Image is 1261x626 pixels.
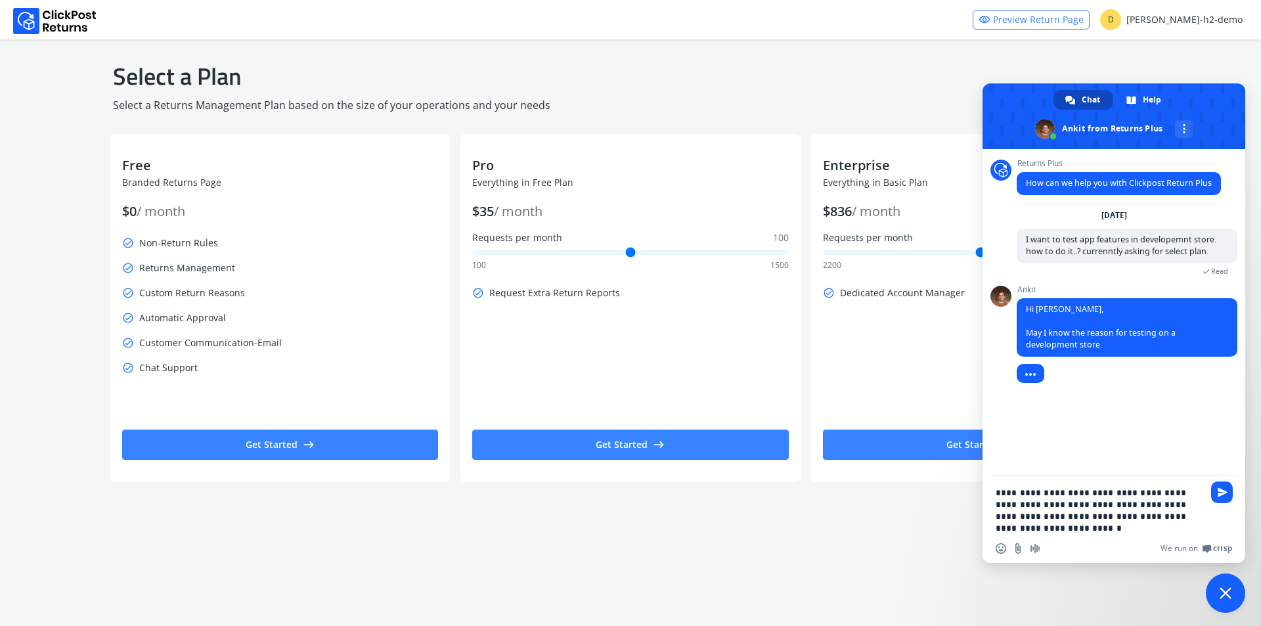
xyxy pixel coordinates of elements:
span: Ankit [1017,285,1237,294]
span: Audio message [1030,543,1040,554]
span: / month [852,202,900,220]
p: $ 0 [122,202,438,221]
span: I want to test app features in developemnt store. how to do it..? currenntly asking for select plan. [1026,234,1216,257]
div: [DATE] [1101,212,1127,219]
span: east [653,436,665,454]
span: check_circle [122,234,134,252]
div: Help [1115,90,1174,110]
p: Free [122,156,438,175]
span: check_circle [122,284,134,302]
p: Select a Returns Management Plan based on the size of your operations and your needs [113,97,1148,113]
img: Logo [13,8,97,34]
span: check_circle [122,259,134,277]
p: Request Extra Return Reports [472,284,788,302]
span: Insert an emoji [996,543,1006,554]
span: How can we help you with Clickpost Return Plus [1026,177,1212,189]
p: Chat Support [122,359,438,377]
span: Help [1143,90,1161,110]
p: Pro [472,156,788,175]
span: D [1100,9,1121,30]
span: 1500 [770,260,789,271]
span: check_circle [472,284,484,302]
p: Enterprise [823,156,1139,175]
span: We run on [1161,543,1198,554]
span: check_circle [823,284,835,302]
span: 100 [773,231,789,244]
button: Get Startedeast [122,430,438,460]
p: $ 836 [823,202,1139,221]
a: We run onCrisp [1161,543,1232,554]
p: $ 35 [472,202,788,221]
div: Chat [1053,90,1113,110]
a: visibilityPreview Return Page [973,10,1090,30]
span: check_circle [122,334,134,352]
div: Close chat [1206,573,1245,613]
p: Returns Management [122,259,438,277]
p: Everything in Basic Plan [823,176,1139,189]
textarea: Compose your message... [996,487,1203,534]
h1: Select a Plan [113,60,1148,92]
span: Hi [PERSON_NAME], May I know the reason for testing on a development store. [1026,303,1176,350]
div: [PERSON_NAME]-h2-demo [1100,9,1243,30]
div: More channels [1175,120,1193,138]
span: 2200 [823,260,841,271]
span: Returns Plus [1017,159,1221,168]
span: Chat [1082,90,1100,110]
p: Branded Returns Page [122,176,438,189]
span: east [303,436,315,454]
p: Dedicated Account Manager [823,284,1139,302]
span: / month [494,202,542,220]
span: Send [1211,481,1233,503]
p: Everything in Free Plan [472,176,788,189]
span: visibility [979,11,990,29]
span: check_circle [122,309,134,327]
p: Customer Communication-Email [122,334,438,352]
span: check_circle [122,359,134,377]
p: Custom Return Reasons [122,284,438,302]
span: Send a file [1013,543,1023,554]
p: Non-Return Rules [122,234,438,252]
button: Get Startedeast [472,430,788,460]
label: Requests per month [472,231,788,244]
span: Crisp [1213,543,1232,554]
label: Requests per month [823,231,1139,244]
p: Automatic Approval [122,309,438,327]
span: / month [137,202,185,220]
span: Read [1211,267,1228,276]
button: Get Startedeast [823,430,1139,460]
span: 100 [472,260,486,271]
